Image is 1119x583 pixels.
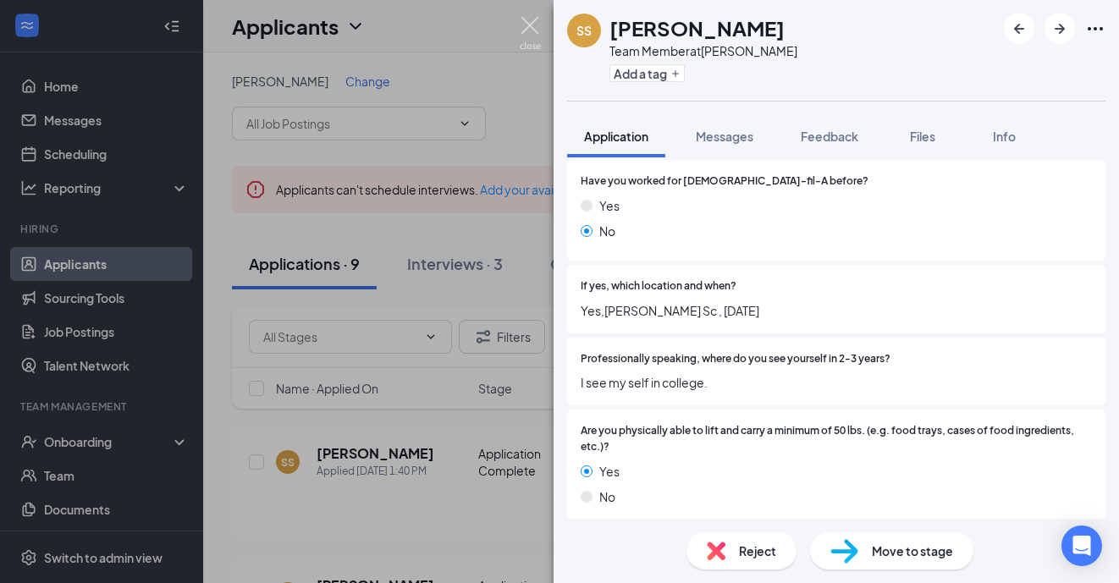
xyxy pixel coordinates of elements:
[1050,19,1070,39] svg: ArrowRight
[581,373,1092,392] span: I see my self in college.
[1009,19,1029,39] svg: ArrowLeftNew
[581,173,868,190] span: Have you worked for [DEMOGRAPHIC_DATA]-fil-A before?
[872,542,953,560] span: Move to stage
[801,129,858,144] span: Feedback
[609,42,797,59] div: Team Member at [PERSON_NAME]
[670,69,681,79] svg: Plus
[599,487,615,506] span: No
[1045,14,1075,44] button: ArrowRight
[581,351,890,367] span: Professionally speaking, where do you see yourself in 2-3 years?
[609,64,685,82] button: PlusAdd a tag
[584,129,648,144] span: Application
[1061,525,1102,566] div: Open Intercom Messenger
[599,462,620,481] span: Yes
[910,129,935,144] span: Files
[581,301,1092,320] span: Yes,[PERSON_NAME] Sc , [DATE]
[1085,19,1105,39] svg: Ellipses
[599,196,620,215] span: Yes
[609,14,785,42] h1: [PERSON_NAME]
[993,129,1016,144] span: Info
[696,129,753,144] span: Messages
[581,423,1092,455] span: Are you physically able to lift and carry a minimum of 50 lbs. (e.g. food trays, cases of food in...
[1004,14,1034,44] button: ArrowLeftNew
[581,278,736,294] span: If yes, which location and when?
[576,22,592,39] div: SS
[599,222,615,240] span: No
[739,542,776,560] span: Reject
